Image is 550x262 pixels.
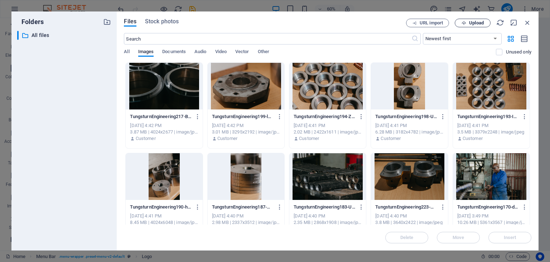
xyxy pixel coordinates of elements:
p: TungsturnEngineering199-l4nVnXsANhIbcZLfxII5Sw.jpg [212,113,274,120]
p: All files [32,31,98,39]
div: [DATE] 4:41 PM [457,122,525,129]
p: TungsturnEngineering187-Mrjr6ZP2GkjzGW1oz5OKKQ.jpg [212,204,274,210]
p: Customer [299,135,319,142]
button: Upload [455,19,491,27]
p: TungsturnEngineering198-UyGi8utRjxVF9-myV62kfA.jpg [375,113,437,120]
i: Reload [496,19,504,27]
p: Customer [217,135,237,142]
div: 10.26 MB | 5361x3567 | image/jpeg [457,219,525,226]
p: TungsturnEngineering190-hDrAyouS4h8b_SJdFb0LUg.jpg [130,204,192,210]
span: Files [124,17,136,26]
div: [DATE] 4:41 PM [294,122,362,129]
div: 3.87 MB | 4024x2677 | image/jpeg [130,129,198,135]
div: [DATE] 4:40 PM [375,213,443,219]
span: Images [138,47,154,57]
span: Audio [194,47,206,57]
div: 6.28 MB | 3182x4782 | image/jpeg [375,129,443,135]
span: Vector [235,47,249,57]
input: Search [124,33,411,45]
span: All [124,47,129,57]
span: Video [215,47,227,57]
p: TungsturnEngineering223-mrhLxT3tVLXTX_cOwJh3kQ.jpg [375,204,437,210]
div: [DATE] 4:40 PM [294,213,362,219]
p: Folders [17,17,44,27]
div: 2.98 MB | 2337x3512 | image/jpeg [212,219,280,226]
div: ​ [17,31,19,40]
p: Displays only files that are not in use on the website. Files added during this session can still... [506,49,531,55]
div: 2.02 MB | 2422x1611 | image/jpeg [294,129,362,135]
span: Upload [469,21,484,25]
div: 3.01 MB | 3295x2192 | image/jpeg [212,129,280,135]
a: Skip to main content [3,3,50,9]
p: TungsturnEngineering217-BHMFg3H7H11U10sjj7_S1g.jpg [130,113,192,120]
div: [DATE] 3:49 PM [457,213,525,219]
span: Documents [162,47,186,57]
div: [DATE] 4:42 PM [212,122,280,129]
span: Other [258,47,269,57]
div: [DATE] 4:42 PM [130,122,198,129]
p: Customer [381,135,401,142]
i: Close [524,19,531,27]
div: 2.35 MB | 2868x1908 | image/jpeg [294,219,362,226]
p: TungsturnEngineering193-I2UXjJmLfCSrRE3MEo4iwQ.jpg [457,113,519,120]
div: [DATE] 4:40 PM [212,213,280,219]
div: 3.5 MB | 3379x2248 | image/jpeg [457,129,525,135]
span: URL import [420,21,443,25]
p: Customer [136,135,156,142]
p: Customer [463,135,483,142]
p: TungsturnEngineering194-ZMShtsmgJghoRtjAjJwMKQ.jpg [294,113,355,120]
p: TungsturnEngineering170-d_q-_cV72PA_BlbYr24tnA.jpg [457,204,519,210]
p: TungsturnEngineering183-U3gRzTPVs4nkOAv2TZKDzQ.jpg [294,204,355,210]
span: Stock photos [145,17,179,26]
i: Create new folder [103,18,111,26]
div: 8.45 MB | 4024x6048 | image/jpeg [130,219,198,226]
div: [DATE] 4:41 PM [375,122,443,129]
div: [DATE] 4:41 PM [130,213,198,219]
button: URL import [406,19,449,27]
div: 3.8 MB | 3640x2422 | image/jpeg [375,219,443,226]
